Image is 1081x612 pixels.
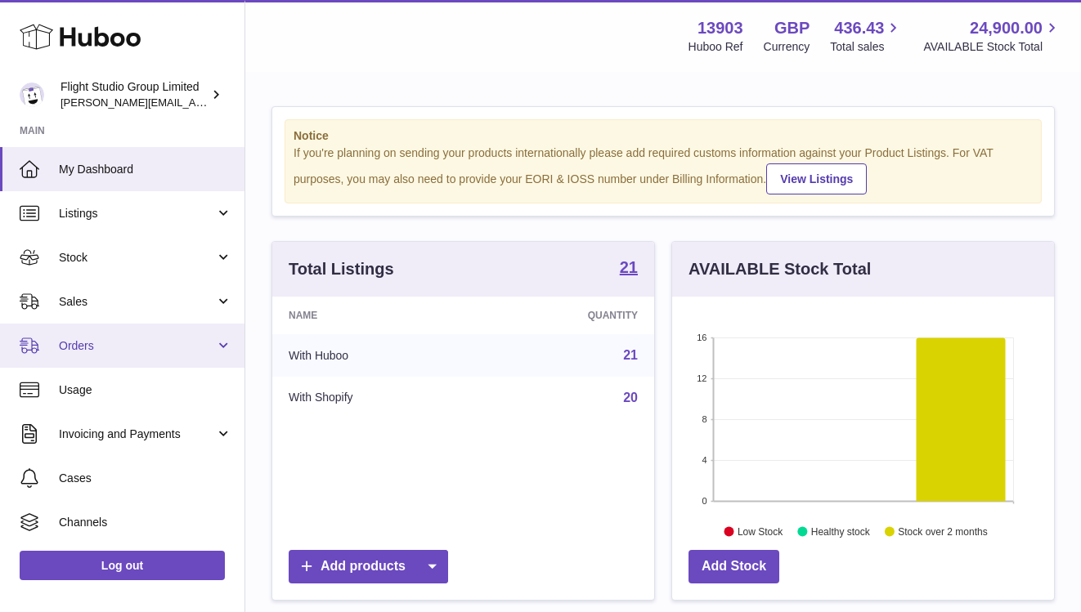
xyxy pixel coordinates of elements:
strong: 13903 [697,17,743,39]
text: Stock over 2 months [898,525,987,537]
span: Total sales [830,39,903,55]
th: Name [272,297,478,334]
text: 4 [702,455,706,465]
div: Currency [764,39,810,55]
text: 16 [697,333,706,342]
a: 21 [620,259,638,279]
strong: GBP [774,17,810,39]
a: 20 [623,391,638,404]
div: If you're planning on sending your products internationally please add required customs informati... [294,145,1033,194]
td: With Huboo [272,334,478,377]
a: Add products [289,550,448,583]
div: Huboo Ref [689,39,743,55]
span: 436.43 [834,17,884,39]
span: 24,900.00 [970,17,1043,39]
a: Add Stock [689,550,779,583]
a: 24,900.00 AVAILABLE Stock Total [923,17,1061,55]
img: natasha@stevenbartlett.com [20,83,44,107]
strong: Notice [294,128,1033,144]
span: Sales [59,294,215,310]
h3: Total Listings [289,258,394,280]
span: Cases [59,471,232,486]
a: 21 [623,348,638,362]
text: Low Stock [738,525,783,537]
text: 12 [697,373,706,383]
span: Stock [59,250,215,266]
span: Usage [59,382,232,398]
span: [PERSON_NAME][EMAIL_ADDRESS][DOMAIN_NAME] [61,96,328,109]
span: My Dashboard [59,162,232,177]
strong: 21 [620,259,638,275]
th: Quantity [478,297,654,334]
text: 0 [702,496,706,506]
span: Listings [59,206,215,221]
span: AVAILABLE Stock Total [923,39,1061,55]
div: Flight Studio Group Limited [61,79,208,110]
a: 436.43 Total sales [830,17,903,55]
text: Healthy stock [811,525,871,537]
td: With Shopify [272,377,478,419]
span: Channels [59,515,232,530]
span: Invoicing and Payments [59,427,215,442]
span: Orders [59,338,215,354]
a: Log out [20,551,225,580]
h3: AVAILABLE Stock Total [689,258,871,280]
a: View Listings [766,163,867,194]
text: 8 [702,414,706,424]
